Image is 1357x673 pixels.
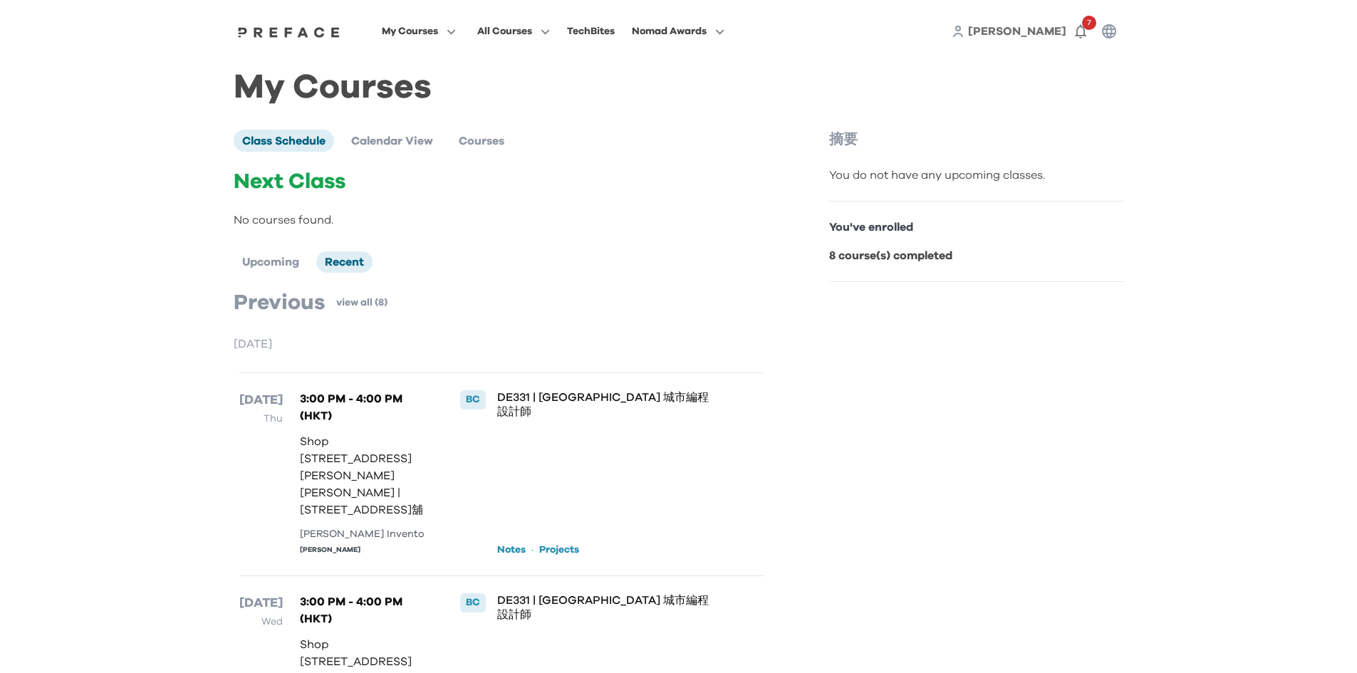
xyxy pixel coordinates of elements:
p: Next Class [234,169,769,194]
p: 摘要 [829,130,1124,150]
a: [PERSON_NAME] [968,23,1066,40]
span: Nomad Awards [632,23,707,40]
p: 3:00 PM - 4:00 PM (HKT) [300,593,431,627]
p: [DATE] [234,335,769,353]
div: BC [460,593,486,612]
a: Preface Logo [234,26,344,37]
p: Shop [STREET_ADDRESS][PERSON_NAME][PERSON_NAME] | [STREET_ADDRESS]舖 [300,433,431,518]
span: Class Schedule [242,135,326,147]
div: You do not have any upcoming classes. [829,167,1124,184]
button: 7 [1066,17,1095,46]
p: DE331 | [GEOGRAPHIC_DATA] 城市編程設計師 [497,390,716,419]
b: 8 course(s) completed [829,250,952,261]
p: Wed [239,613,283,630]
p: You've enrolled [829,219,1124,236]
span: Courses [459,135,504,147]
p: Thu [239,410,283,427]
div: TechBites [567,23,615,40]
span: [PERSON_NAME] [968,26,1066,37]
a: view all (8) [336,296,388,310]
button: My Courses [378,22,460,41]
span: Calendar View [351,135,433,147]
p: [DATE] [239,390,283,410]
button: Nomad Awards [628,22,729,41]
img: Preface Logo [234,26,344,38]
a: Notes [497,543,526,557]
a: Projects [539,543,579,557]
p: No courses found. [234,212,769,229]
span: 7 [1082,16,1096,30]
button: All Courses [473,22,554,41]
p: · [531,541,534,558]
span: My Courses [382,23,438,40]
div: [PERSON_NAME] [300,545,431,555]
p: 3:00 PM - 4:00 PM (HKT) [300,390,431,424]
h1: My Courses [234,80,1124,95]
span: All Courses [477,23,532,40]
span: Upcoming [242,256,299,268]
div: [PERSON_NAME] Invento [300,527,431,542]
p: Previous [234,290,325,315]
p: [DATE] [239,593,283,613]
span: Recent [325,256,364,268]
div: BC [460,390,486,409]
p: DE331 | [GEOGRAPHIC_DATA] 城市編程設計師 [497,593,716,622]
